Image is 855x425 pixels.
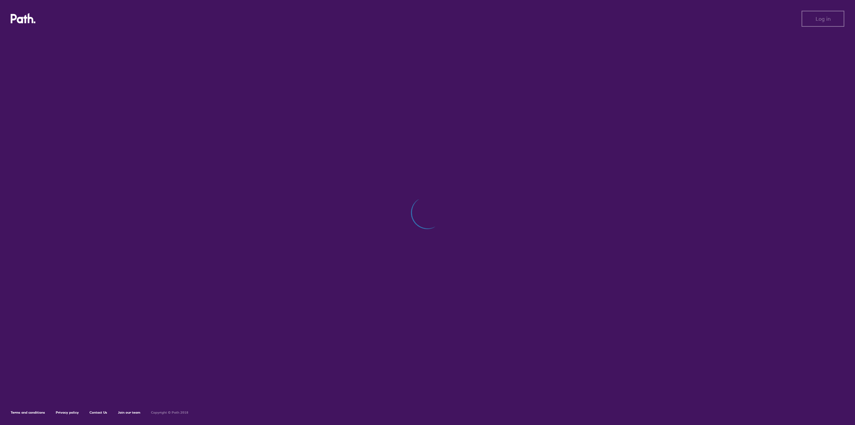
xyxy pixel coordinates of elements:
[816,16,831,22] span: Log in
[151,411,188,415] h6: Copyright © Path 2018
[90,410,107,415] a: Contact Us
[56,410,79,415] a: Privacy policy
[11,410,45,415] a: Terms and conditions
[118,410,140,415] a: Join our team
[802,11,844,27] button: Log in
